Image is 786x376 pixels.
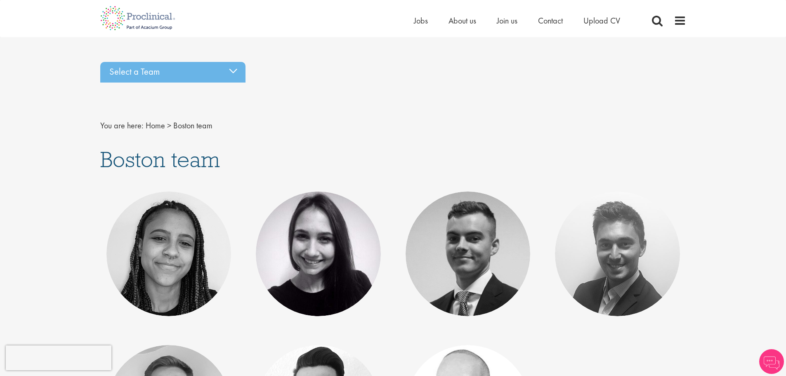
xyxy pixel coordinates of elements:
[100,62,245,83] div: Select a Team
[167,120,171,131] span: >
[497,15,517,26] a: Join us
[100,120,144,131] span: You are here:
[583,15,620,26] a: Upload CV
[100,145,220,173] span: Boston team
[759,349,784,374] img: Chatbot
[414,15,428,26] a: Jobs
[146,120,165,131] a: breadcrumb link
[448,15,476,26] a: About us
[538,15,563,26] a: Contact
[6,345,111,370] iframe: reCAPTCHA
[173,120,212,131] span: Boston team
